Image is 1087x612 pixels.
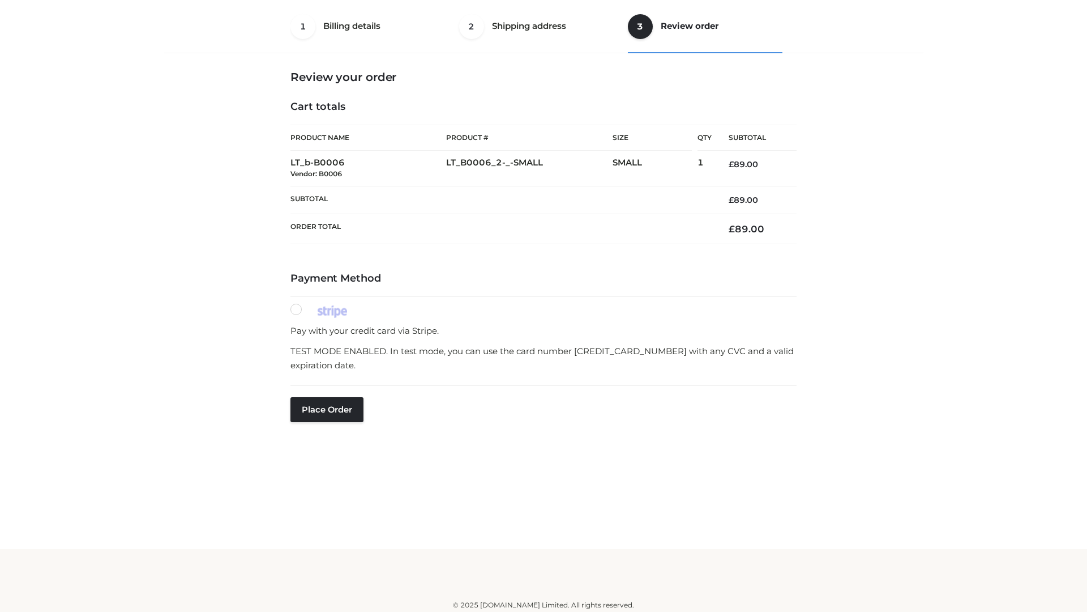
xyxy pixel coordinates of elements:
[290,70,797,84] h3: Review your order
[290,324,797,338] p: Pay with your credit card via Stripe.
[446,151,613,186] td: LT_B0006_2-_-SMALL
[729,223,735,235] span: £
[290,151,446,186] td: LT_b-B0006
[712,125,797,151] th: Subtotal
[290,397,363,422] button: Place order
[729,223,764,235] bdi: 89.00
[168,600,919,611] div: © 2025 [DOMAIN_NAME] Limited. All rights reserved.
[290,186,712,214] th: Subtotal
[290,169,342,178] small: Vendor: B0006
[613,125,692,151] th: Size
[729,159,758,169] bdi: 89.00
[697,151,712,186] td: 1
[446,125,613,151] th: Product #
[729,195,758,205] bdi: 89.00
[290,101,797,113] h4: Cart totals
[290,125,446,151] th: Product Name
[613,151,697,186] td: SMALL
[290,344,797,373] p: TEST MODE ENABLED. In test mode, you can use the card number [CREDIT_CARD_NUMBER] with any CVC an...
[697,125,712,151] th: Qty
[729,159,734,169] span: £
[290,273,797,285] h4: Payment Method
[290,214,712,244] th: Order Total
[729,195,734,205] span: £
